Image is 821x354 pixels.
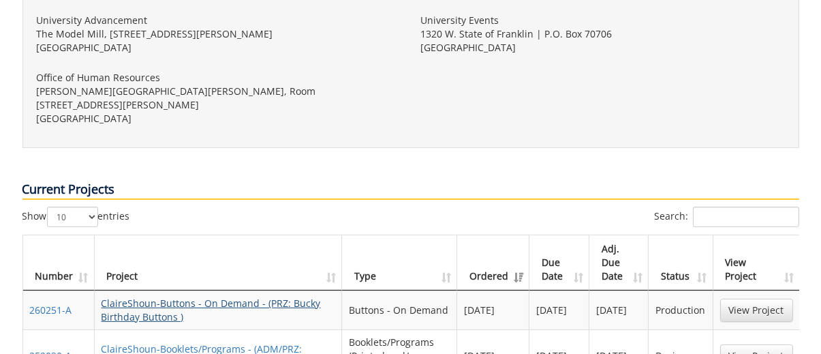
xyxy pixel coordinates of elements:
td: Production [649,291,713,329]
select: Showentries [47,207,98,227]
th: Type: activate to sort column ascending [342,235,457,291]
p: University Advancement [37,14,401,27]
a: ClaireShoun-Buttons - On Demand - (PRZ: Bucky Birthday Buttons ) [102,297,321,323]
a: View Project [720,299,793,322]
th: Number: activate to sort column ascending [23,235,95,291]
th: Ordered: activate to sort column ascending [457,235,529,291]
p: [GEOGRAPHIC_DATA] [37,112,401,126]
th: Adj. Due Date: activate to sort column ascending [589,235,649,291]
label: Show entries [22,207,130,227]
p: 1320 W. State of Franklin | P.O. Box 70706 [421,27,785,41]
input: Search: [693,207,799,227]
td: [DATE] [529,291,589,329]
label: Search: [655,207,799,227]
p: The Model Mill, [STREET_ADDRESS][PERSON_NAME] [37,27,401,41]
p: Current Projects [22,181,799,200]
td: [DATE] [589,291,649,329]
td: [DATE] [457,291,529,329]
p: [GEOGRAPHIC_DATA] [421,41,785,55]
p: University Events [421,14,785,27]
th: View Project: activate to sort column ascending [713,235,800,291]
th: Status: activate to sort column ascending [649,235,713,291]
p: Office of Human Resources [37,71,401,85]
p: [GEOGRAPHIC_DATA] [37,41,401,55]
a: 260251-A [30,304,72,316]
th: Due Date: activate to sort column ascending [529,235,589,291]
td: Buttons - On Demand [342,291,457,329]
th: Project: activate to sort column ascending [95,235,343,291]
p: [PERSON_NAME][GEOGRAPHIC_DATA][PERSON_NAME], Room [STREET_ADDRESS][PERSON_NAME] [37,85,401,112]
